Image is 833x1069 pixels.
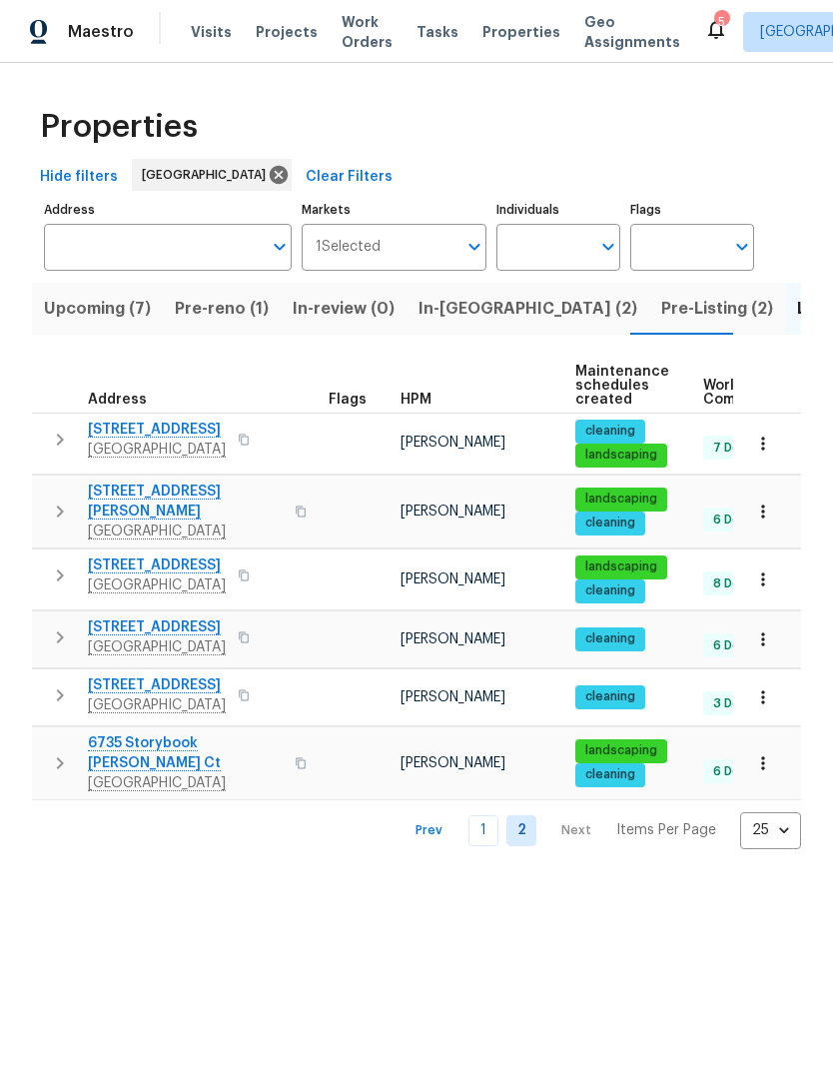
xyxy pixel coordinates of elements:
span: 1 Selected [316,239,381,256]
span: cleaning [577,630,643,647]
span: Tasks [416,25,458,39]
nav: Pagination Navigation [397,812,801,849]
a: Goto page 2 [506,815,536,846]
div: 25 [740,804,801,856]
span: [GEOGRAPHIC_DATA] [142,165,274,185]
span: HPM [401,393,431,407]
label: Address [44,204,292,216]
span: 6 Done [705,637,763,654]
span: Work Orders [342,12,393,52]
span: Hide filters [40,165,118,190]
span: [PERSON_NAME] [401,632,505,646]
button: Prev [397,816,460,845]
span: [PERSON_NAME] [401,436,505,450]
span: Work Order Completion [703,379,829,407]
span: Clear Filters [306,165,393,190]
span: Pre-Listing (2) [661,295,773,323]
span: Projects [256,22,318,42]
span: [PERSON_NAME] [401,505,505,519]
button: Hide filters [32,159,126,196]
span: Upcoming (7) [44,295,151,323]
span: landscaping [577,447,665,464]
span: cleaning [577,582,643,599]
span: cleaning [577,423,643,440]
span: Geo Assignments [584,12,680,52]
button: Open [266,233,294,261]
span: In-review (0) [293,295,395,323]
button: Open [728,233,756,261]
span: Address [88,393,147,407]
a: Goto page 1 [468,815,498,846]
span: [PERSON_NAME] [401,572,505,586]
span: cleaning [577,515,643,532]
span: [PERSON_NAME] [401,690,505,704]
label: Individuals [496,204,620,216]
span: 3 Done [705,695,763,712]
span: In-[GEOGRAPHIC_DATA] (2) [418,295,637,323]
button: Clear Filters [298,159,401,196]
span: 7 Done [705,440,763,457]
span: cleaning [577,766,643,783]
button: Open [460,233,488,261]
label: Markets [302,204,487,216]
span: 8 Done [705,575,763,592]
label: Flags [630,204,754,216]
span: landscaping [577,558,665,575]
span: Maintenance schedules created [575,365,669,407]
button: Open [594,233,622,261]
span: [PERSON_NAME] [401,756,505,770]
p: Items Per Page [616,820,716,840]
span: 6 Done [705,763,763,780]
span: Maestro [68,22,134,42]
span: Flags [329,393,367,407]
div: 5 [714,12,728,32]
span: landscaping [577,491,665,508]
span: Pre-reno (1) [175,295,269,323]
span: landscaping [577,742,665,759]
span: Properties [40,117,198,137]
span: Properties [482,22,560,42]
span: cleaning [577,688,643,705]
div: [GEOGRAPHIC_DATA] [132,159,292,191]
span: Visits [191,22,232,42]
span: 6 Done [705,512,763,529]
